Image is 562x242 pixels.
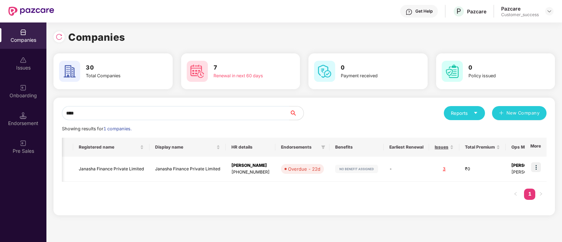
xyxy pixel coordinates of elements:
[465,144,495,150] span: Total Premium
[213,63,274,72] h3: 7
[103,126,132,131] span: 1 companies.
[468,72,529,79] div: Policy issued
[513,192,518,196] span: left
[442,61,463,82] img: svg+xml;base64,PHN2ZyB4bWxucz0iaHR0cDovL3d3dy53My5vcmcvMjAwMC9zdmciIHdpZHRoPSI2MCIgaGVpZ2h0PSI2MC...
[465,166,500,172] div: ₹0
[149,157,226,182] td: Janasha Finance Private Limited
[492,106,547,120] button: plusNew Company
[226,138,275,157] th: HR details
[524,189,535,199] a: 1
[535,189,547,200] li: Next Page
[473,111,478,115] span: caret-down
[525,138,547,157] th: More
[20,57,27,64] img: svg+xml;base64,PHN2ZyBpZD0iSXNzdWVzX2Rpc2FibGVkIiB4bWxucz0iaHR0cDovL3d3dy53My5vcmcvMjAwMC9zdmciIH...
[510,189,521,200] li: Previous Page
[73,138,149,157] th: Registered name
[499,111,504,116] span: plus
[20,84,27,91] img: svg+xml;base64,PHN2ZyB3aWR0aD0iMjAiIGhlaWdodD0iMjAiIHZpZXdCb3g9IjAgMCAyMCAyMCIgZmlsbD0ibm9uZSIgeG...
[524,189,535,200] li: 1
[415,8,433,14] div: Get Help
[321,145,325,149] span: filter
[330,138,384,157] th: Benefits
[231,162,270,169] div: [PERSON_NAME]
[435,166,454,172] div: 3
[429,138,459,157] th: Issues
[531,162,541,172] img: icon
[73,157,149,182] td: Janasha Finance Private Limited
[467,8,486,15] div: Pazcare
[155,144,215,150] span: Display name
[289,106,304,120] button: search
[501,12,539,18] div: Customer_success
[451,110,478,117] div: Reports
[187,61,208,82] img: svg+xml;base64,PHN2ZyB4bWxucz0iaHR0cDovL3d3dy53My5vcmcvMjAwMC9zdmciIHdpZHRoPSI2MCIgaGVpZ2h0PSI2MC...
[86,72,146,79] div: Total Companies
[86,63,146,72] h3: 30
[149,138,226,157] th: Display name
[384,138,429,157] th: Earliest Renewal
[547,8,552,14] img: svg+xml;base64,PHN2ZyBpZD0iRHJvcGRvd24tMzJ4MzIiIHhtbG5zPSJodHRwOi8vd3d3LnczLm9yZy8yMDAwL3N2ZyIgd2...
[405,8,413,15] img: svg+xml;base64,PHN2ZyBpZD0iSGVscC0zMngzMiIgeG1sbnM9Imh0dHA6Ly93d3cudzMub3JnLzIwMDAvc3ZnIiB3aWR0aD...
[456,7,461,15] span: P
[384,157,429,182] td: -
[20,29,27,36] img: svg+xml;base64,PHN2ZyBpZD0iQ29tcGFuaWVzIiB4bWxucz0iaHR0cDovL3d3dy53My5vcmcvMjAwMC9zdmciIHdpZHRoPS...
[56,33,63,40] img: svg+xml;base64,PHN2ZyBpZD0iUmVsb2FkLTMyeDMyIiB4bWxucz0iaHR0cDovL3d3dy53My5vcmcvMjAwMC9zdmciIHdpZH...
[281,144,318,150] span: Endorsements
[341,72,401,79] div: Payment received
[20,140,27,147] img: svg+xml;base64,PHN2ZyB3aWR0aD0iMjAiIGhlaWdodD0iMjAiIHZpZXdCb3g9IjAgMCAyMCAyMCIgZmlsbD0ibm9uZSIgeG...
[289,110,304,116] span: search
[62,126,132,131] span: Showing results for
[59,61,80,82] img: svg+xml;base64,PHN2ZyB4bWxucz0iaHR0cDovL3d3dy53My5vcmcvMjAwMC9zdmciIHdpZHRoPSI2MCIgaGVpZ2h0PSI2MC...
[435,144,448,150] span: Issues
[8,7,54,16] img: New Pazcare Logo
[335,165,378,173] img: svg+xml;base64,PHN2ZyB4bWxucz0iaHR0cDovL3d3dy53My5vcmcvMjAwMC9zdmciIHdpZHRoPSIxMjIiIGhlaWdodD0iMj...
[506,110,540,117] span: New Company
[468,63,529,72] h3: 0
[288,165,320,172] div: Overdue - 22d
[501,5,539,12] div: Pazcare
[314,61,335,82] img: svg+xml;base64,PHN2ZyB4bWxucz0iaHR0cDovL3d3dy53My5vcmcvMjAwMC9zdmciIHdpZHRoPSI2MCIgaGVpZ2h0PSI2MC...
[231,169,270,176] div: [PHONE_NUMBER]
[320,143,327,151] span: filter
[535,189,547,200] button: right
[459,138,506,157] th: Total Premium
[68,30,125,45] h1: Companies
[539,192,543,196] span: right
[79,144,139,150] span: Registered name
[213,72,274,79] div: Renewal in next 60 days
[510,189,521,200] button: left
[341,63,401,72] h3: 0
[20,112,27,119] img: svg+xml;base64,PHN2ZyB3aWR0aD0iMTQuNSIgaGVpZ2h0PSIxNC41IiB2aWV3Qm94PSIwIDAgMTYgMTYiIGZpbGw9Im5vbm...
